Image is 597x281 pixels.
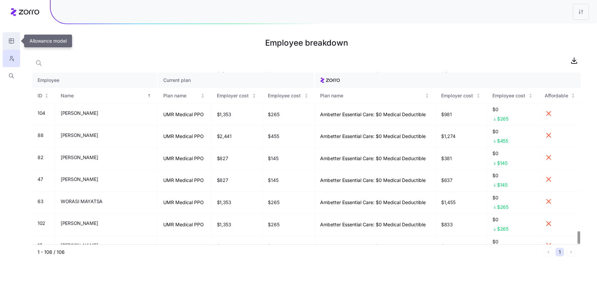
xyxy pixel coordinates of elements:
span: $0 [492,194,534,201]
span: $2,441 [217,243,232,250]
div: Not sorted [304,93,309,98]
th: NameSorted ascending [55,88,158,103]
span: $455 [497,138,508,144]
span: $0 [492,172,534,179]
div: Not sorted [44,93,49,98]
th: Plan nameNot sorted [158,88,212,103]
span: $455 [268,243,279,250]
span: $827 [217,177,228,184]
div: Not sorted [476,93,481,98]
div: Not sorted [571,93,576,98]
th: Employer costNot sorted [436,88,487,103]
span: $145 [268,155,279,162]
th: Current plan [158,73,315,88]
span: $265 [497,226,509,232]
span: $1,178 [441,243,454,250]
span: $0 [492,106,534,113]
td: Ambetter Essential Care: $0 Medical Deductible [315,170,436,192]
td: Ambetter Essential Care: $0 Medical Deductible [315,236,436,257]
div: Affordable [545,92,570,99]
span: $265 [268,199,280,206]
th: Employee [32,73,158,88]
button: 1 [555,248,564,256]
span: 17 [38,242,42,249]
span: $0 [492,128,534,135]
td: UMR Medical PPO [158,126,212,148]
span: [PERSON_NAME] [61,176,98,183]
td: Ambetter Essential Care: $0 Medical Deductible [315,103,436,126]
span: 47 [38,176,43,183]
span: $265 [268,221,280,228]
span: $381 [441,155,452,162]
div: Plan name [320,92,424,99]
span: $1,353 [217,221,231,228]
span: $2,441 [217,133,232,140]
td: Ambetter Essential Care: $0 Medical Deductible [315,192,436,214]
div: ID [38,92,43,99]
span: 88 [38,132,43,139]
th: Employer costNot sorted [212,88,263,103]
span: 63 [38,198,43,205]
div: Plan name [163,92,199,99]
span: 104 [38,110,45,116]
span: $455 [268,133,279,140]
td: UMR Medical PPO [158,147,212,170]
th: IDNot sorted [32,88,55,103]
span: $265 [268,111,280,118]
span: $1,274 [441,133,455,140]
span: [PERSON_NAME] [61,132,98,139]
span: [PERSON_NAME] [61,220,98,227]
span: $981 [441,111,452,118]
td: UMR Medical PPO [158,170,212,192]
div: Not sorted [200,93,205,98]
span: $145 [497,160,508,167]
span: $833 [441,221,453,228]
td: UMR Medical PPO [158,192,212,214]
div: Not sorted [425,93,429,98]
span: $0 [492,150,534,157]
button: Next page [567,248,576,256]
div: Employer cost [217,92,250,99]
td: UMR Medical PPO [158,214,212,236]
div: 1 - 106 / 106 [38,249,541,255]
div: Sorted ascending [147,93,152,98]
td: Ambetter Essential Care: $0 Medical Deductible [315,214,436,236]
span: [PERSON_NAME] [61,242,98,249]
button: Previous page [544,248,553,256]
div: Employee cost [492,92,527,99]
th: Plan nameNot sorted [315,88,436,103]
span: $1,353 [217,199,231,206]
div: Not sorted [528,93,533,98]
div: Name [61,92,146,99]
td: UMR Medical PPO [158,236,212,257]
td: Ambetter Essential Care: $0 Medical Deductible [315,126,436,148]
span: $145 [268,177,279,184]
span: $0 [492,216,534,223]
td: UMR Medical PPO [158,103,212,126]
div: Employer cost [441,92,475,99]
th: AffordableNot sorted [539,88,581,103]
span: $827 [217,155,228,162]
td: Ambetter Essential Care: $0 Medical Deductible [315,147,436,170]
h1: Employee breakdown [32,35,581,51]
span: 102 [38,220,45,227]
span: $265 [497,115,509,122]
span: $0 [492,238,534,245]
span: $1,455 [441,199,455,206]
span: 82 [38,154,43,161]
span: [PERSON_NAME] [61,110,98,116]
span: $1,353 [217,111,231,118]
div: Employee cost [268,92,303,99]
th: Employee costNot sorted [263,88,315,103]
span: $265 [497,204,509,210]
span: $637 [441,177,453,184]
th: Employee costNot sorted [487,88,539,103]
span: WORASI MAYATSA [61,198,103,205]
span: [PERSON_NAME] [61,154,98,161]
div: Not sorted [252,93,256,98]
span: $145 [497,182,508,188]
